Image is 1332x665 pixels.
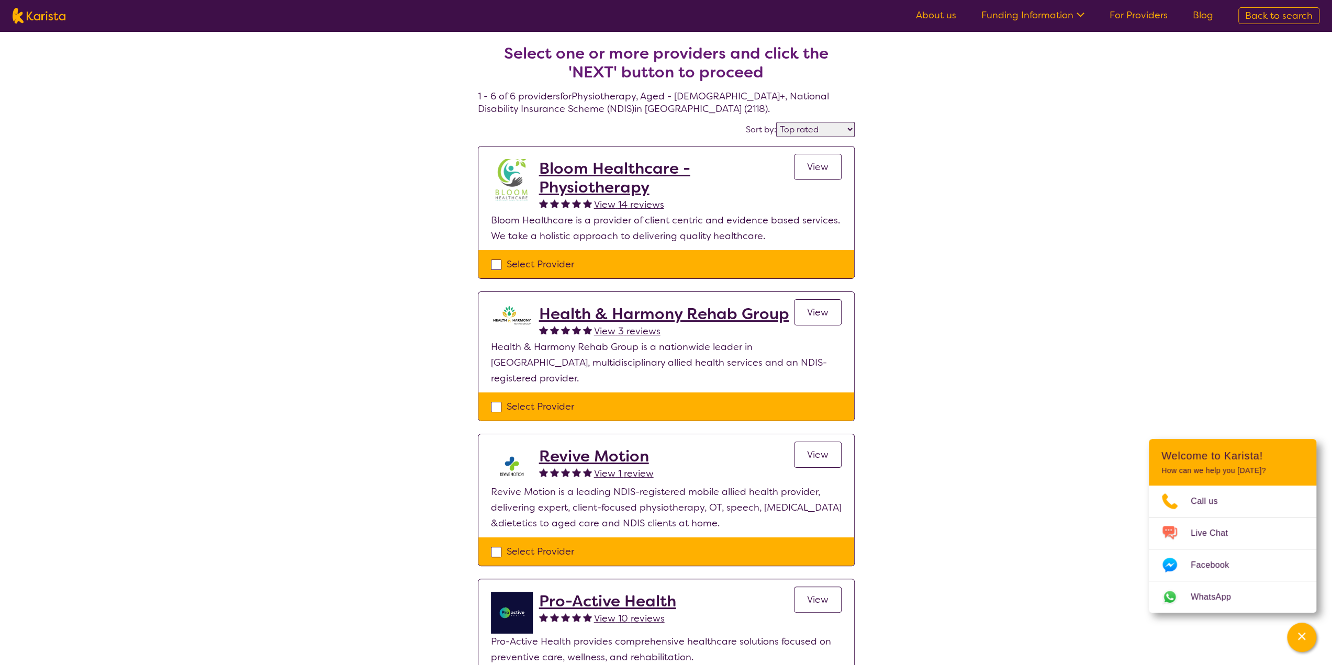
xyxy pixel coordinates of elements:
[561,325,570,334] img: fullstar
[539,325,548,334] img: fullstar
[572,613,581,622] img: fullstar
[550,199,559,208] img: fullstar
[491,339,842,386] p: Health & Harmony Rehab Group is a nationwide leader in [GEOGRAPHIC_DATA], multidisciplinary allie...
[594,325,661,337] span: View 3 reviews
[1149,439,1316,613] div: Channel Menu
[572,325,581,334] img: fullstar
[594,612,665,625] span: View 10 reviews
[594,198,664,211] span: View 14 reviews
[594,197,664,212] a: View 14 reviews
[794,154,842,180] a: View
[561,613,570,622] img: fullstar
[1161,466,1304,475] p: How can we help you [DATE]?
[583,199,592,208] img: fullstar
[550,613,559,622] img: fullstar
[594,323,661,339] a: View 3 reviews
[807,306,829,319] span: View
[550,468,559,477] img: fullstar
[1191,557,1241,573] span: Facebook
[583,613,592,622] img: fullstar
[491,212,842,244] p: Bloom Healthcare is a provider of client centric and evidence based services. We take a holistic ...
[1110,9,1168,21] a: For Providers
[1149,486,1316,613] ul: Choose channel
[1238,7,1319,24] a: Back to search
[1149,581,1316,613] a: Web link opens in a new tab.
[572,199,581,208] img: fullstar
[561,199,570,208] img: fullstar
[807,448,829,461] span: View
[916,9,956,21] a: About us
[807,161,829,173] span: View
[491,634,842,665] p: Pro-Active Health provides comprehensive healthcare solutions focused on preventive care, wellnes...
[550,325,559,334] img: fullstar
[491,447,533,484] img: o4hrnblhqvxidqdudqw1.png
[539,592,676,611] a: Pro-Active Health
[491,159,533,201] img: nlunmdoklscguhneplkn.jpg
[583,325,592,334] img: fullstar
[1191,525,1240,541] span: Live Chat
[478,19,855,115] h4: 1 - 6 of 6 providers for Physiotherapy , Aged - [DEMOGRAPHIC_DATA]+ , National Disability Insuran...
[1191,493,1230,509] span: Call us
[1161,449,1304,462] h2: Welcome to Karista!
[490,44,842,82] h2: Select one or more providers and click the 'NEXT' button to proceed
[594,611,665,626] a: View 10 reviews
[539,468,548,477] img: fullstar
[539,159,794,197] a: Bloom Healthcare - Physiotherapy
[491,592,533,634] img: jdgr5huzsaqxc1wfufya.png
[539,199,548,208] img: fullstar
[594,467,654,480] span: View 1 review
[594,466,654,481] a: View 1 review
[981,9,1084,21] a: Funding Information
[746,124,776,135] label: Sort by:
[539,447,654,466] a: Revive Motion
[583,468,592,477] img: fullstar
[539,305,789,323] a: Health & Harmony Rehab Group
[807,593,829,606] span: View
[794,299,842,325] a: View
[1287,623,1316,652] button: Channel Menu
[13,8,65,24] img: Karista logo
[491,484,842,531] p: Revive Motion is a leading NDIS-registered mobile allied health provider, delivering expert, clie...
[561,468,570,477] img: fullstar
[1191,589,1244,605] span: WhatsApp
[539,613,548,622] img: fullstar
[1193,9,1213,21] a: Blog
[794,587,842,613] a: View
[572,468,581,477] img: fullstar
[491,305,533,325] img: ztak9tblhgtrn1fit8ap.png
[794,442,842,468] a: View
[1245,9,1313,22] span: Back to search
